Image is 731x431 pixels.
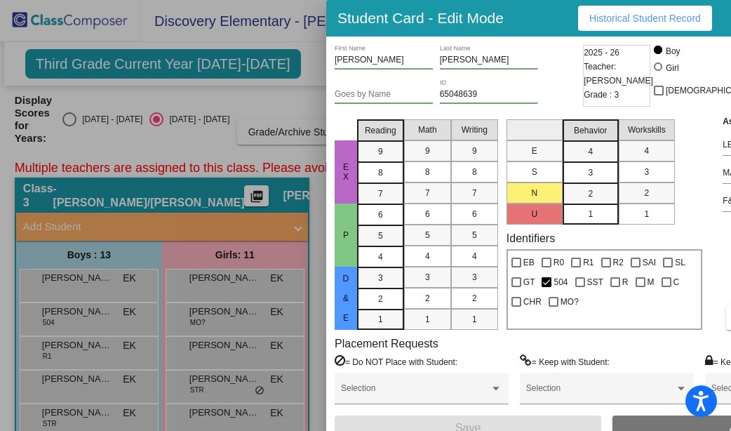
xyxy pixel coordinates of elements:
[665,45,680,58] div: Boy
[378,208,383,221] span: 6
[583,254,593,271] span: R1
[472,271,477,284] span: 3
[554,254,564,271] span: R0
[378,166,383,179] span: 8
[440,90,538,100] input: Enter ID
[340,162,352,182] span: EX
[472,166,477,178] span: 8
[472,145,477,157] span: 9
[365,124,396,137] span: Reading
[588,208,593,220] span: 1
[622,274,629,291] span: R
[337,9,504,27] h3: Student Card - Edit Mode
[378,230,383,242] span: 5
[578,6,712,31] button: Historical Student Record
[425,271,430,284] span: 3
[584,60,653,88] span: Teacher: [PERSON_NAME]
[643,254,656,271] span: SAI
[425,187,430,199] span: 7
[644,145,649,157] span: 4
[378,272,383,284] span: 3
[675,254,685,271] span: SL
[613,254,624,271] span: R2
[588,166,593,179] span: 3
[425,145,430,157] span: 9
[378,251,383,263] span: 4
[644,166,649,178] span: 3
[554,274,568,291] span: 504
[644,187,649,199] span: 2
[561,293,579,310] span: MO?
[462,124,488,136] span: Writing
[523,254,535,271] span: EB
[335,337,438,350] label: Placement Requests
[418,124,437,136] span: Math
[588,145,593,158] span: 4
[523,293,542,310] span: CHR
[472,292,477,305] span: 2
[507,232,555,245] label: Identifiers
[378,313,383,326] span: 1
[425,313,430,326] span: 1
[628,124,666,136] span: Workskills
[340,274,352,323] span: D & E
[425,292,430,305] span: 2
[472,250,477,263] span: 4
[472,187,477,199] span: 7
[340,230,352,240] span: P
[335,354,457,369] label: = Do NOT Place with Student:
[472,208,477,220] span: 6
[472,229,477,241] span: 5
[378,293,383,305] span: 2
[584,46,619,60] span: 2025 - 26
[378,145,383,158] span: 9
[378,187,383,200] span: 7
[520,354,610,369] label: = Keep with Student:
[589,13,701,24] span: Historical Student Record
[587,274,603,291] span: SST
[665,62,679,74] div: Girl
[425,229,430,241] span: 5
[588,187,593,200] span: 2
[335,90,433,100] input: goes by name
[472,313,477,326] span: 1
[673,274,680,291] span: C
[425,208,430,220] span: 6
[523,274,535,291] span: GT
[644,208,649,220] span: 1
[574,124,607,137] span: Behavior
[584,88,619,102] span: Grade : 3
[425,250,430,263] span: 4
[425,166,430,178] span: 8
[648,274,655,291] span: M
